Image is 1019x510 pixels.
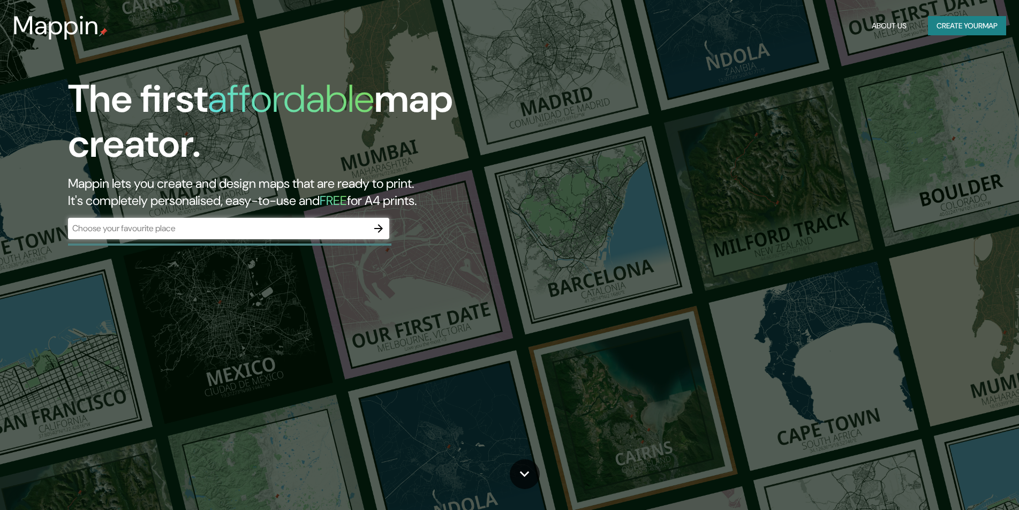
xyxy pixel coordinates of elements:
button: Create yourmap [928,16,1006,36]
img: mappin-pin [99,28,108,36]
iframe: Help widget launcher [924,468,1007,498]
h3: Mappin [13,11,99,41]
button: About Us [867,16,911,36]
h1: affordable [208,74,374,124]
input: Choose your favourite place [68,222,368,234]
h1: The first map creator. [68,77,578,175]
h5: FREE [320,192,347,209]
h2: Mappin lets you create and design maps that are ready to print. It's completely personalised, eas... [68,175,578,209]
